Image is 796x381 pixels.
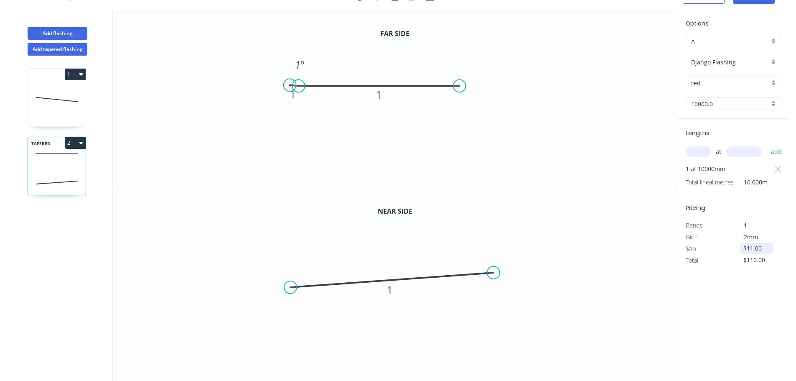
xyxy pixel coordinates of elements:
[686,221,702,229] span: Bends
[28,43,87,56] button: Add tapered flashing
[28,27,87,40] button: Add flashing
[686,233,699,241] span: Girth
[65,69,86,80] button: 1
[376,88,382,102] tspan: 1
[686,129,710,137] span: Lengths
[691,79,769,87] input: Colour
[716,146,721,158] span: at
[744,233,758,241] span: 2mm
[734,176,768,188] span: 10.000m
[295,58,300,72] tspan: 1
[113,188,677,366] svg: 0
[300,58,304,72] tspan: º
[686,163,725,175] span: 1 at 10000mm
[686,19,709,28] span: Options
[686,204,705,212] span: Pricing
[767,145,786,159] button: add
[686,176,734,188] span: Total lineal metres
[387,283,393,297] tspan: 1
[290,87,296,101] tspan: 1
[691,100,769,108] input: Thickness
[691,58,769,66] input: Material
[65,137,86,149] button: 2
[691,37,769,46] input: Price level
[686,256,698,264] span: Total
[113,10,677,188] svg: 0
[744,221,747,229] span: 1
[686,245,696,253] span: $/m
